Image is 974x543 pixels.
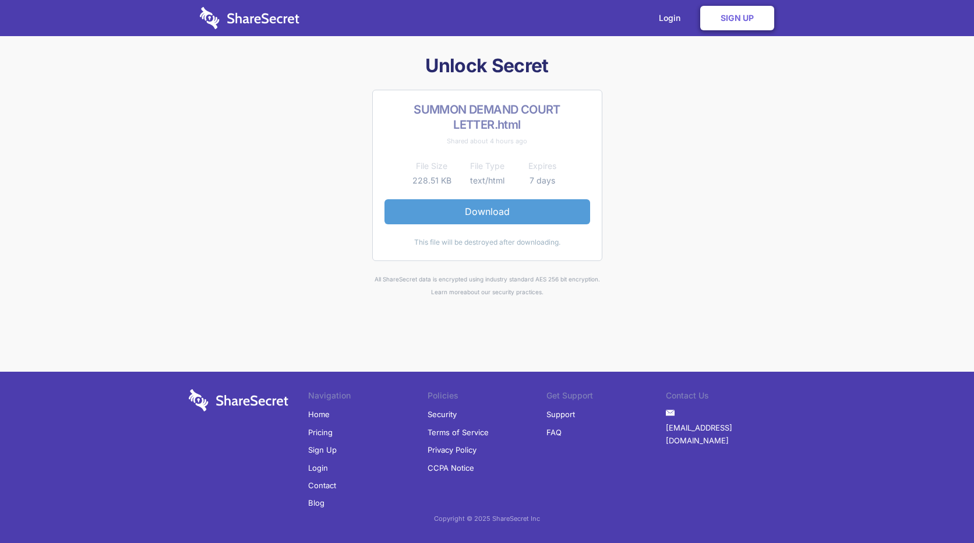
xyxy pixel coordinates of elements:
a: Privacy Policy [428,441,477,459]
a: FAQ [546,424,562,441]
a: CCPA Notice [428,459,474,477]
a: Support [546,406,575,423]
a: Blog [308,494,324,512]
div: This file will be destroyed after downloading. [384,236,590,249]
a: Learn more [431,288,464,295]
li: Policies [428,389,547,406]
h2: SUMMON DEMAND COURT LETTER.html [384,102,590,132]
a: Login [308,459,328,477]
img: logo-wordmark-white-trans-d4663122ce5f474addd5e946df7df03e33cb6a1c49d2221995e7729f52c070b2.svg [200,7,299,29]
td: text/html [460,174,515,188]
th: File Size [404,159,460,173]
td: 7 days [515,174,570,188]
a: [EMAIL_ADDRESS][DOMAIN_NAME] [666,419,785,450]
th: Expires [515,159,570,173]
a: Download [384,199,590,224]
li: Contact Us [666,389,785,406]
div: All ShareSecret data is encrypted using industry standard AES 256 bit encryption. about our secur... [184,273,790,299]
a: Home [308,406,330,423]
li: Navigation [308,389,428,406]
a: Contact [308,477,336,494]
div: Shared about 4 hours ago [384,135,590,147]
li: Get Support [546,389,666,406]
a: Sign Up [308,441,337,459]
a: Sign Up [700,6,774,30]
a: Security [428,406,457,423]
th: File Type [460,159,515,173]
a: Pricing [308,424,333,441]
a: Terms of Service [428,424,489,441]
h1: Unlock Secret [184,54,790,78]
img: logo-wordmark-white-trans-d4663122ce5f474addd5e946df7df03e33cb6a1c49d2221995e7729f52c070b2.svg [189,389,288,411]
td: 228.51 KB [404,174,460,188]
